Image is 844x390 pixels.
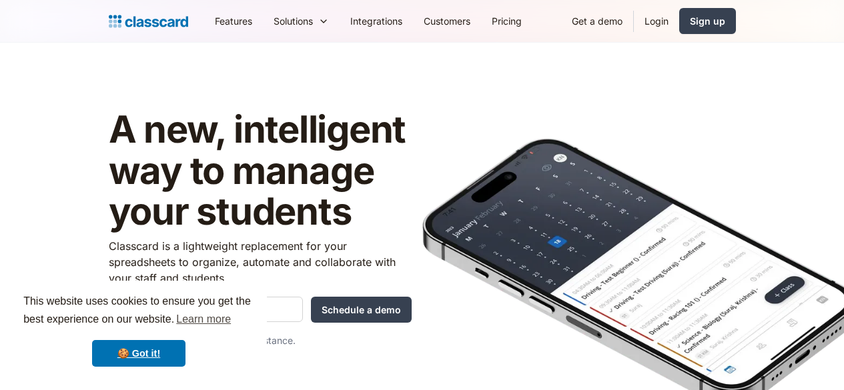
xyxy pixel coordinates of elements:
[174,309,233,329] a: learn more about cookies
[109,109,412,233] h1: A new, intelligent way to manage your students
[311,297,412,323] input: Schedule a demo
[23,293,254,329] span: This website uses cookies to ensure you get the best experience on our website.
[340,6,413,36] a: Integrations
[413,6,481,36] a: Customers
[481,6,532,36] a: Pricing
[634,6,679,36] a: Login
[92,340,185,367] a: dismiss cookie message
[109,238,412,286] p: Classcard is a lightweight replacement for your spreadsheets to organize, automate and collaborat...
[679,8,736,34] a: Sign up
[204,6,263,36] a: Features
[561,6,633,36] a: Get a demo
[274,14,313,28] div: Solutions
[11,281,267,379] div: cookieconsent
[109,12,188,31] a: Logo
[263,6,340,36] div: Solutions
[690,14,725,28] div: Sign up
